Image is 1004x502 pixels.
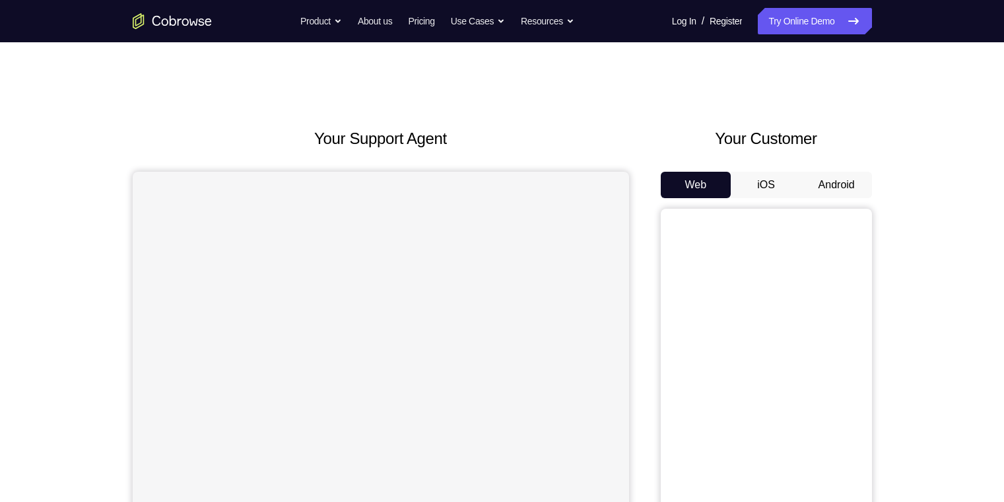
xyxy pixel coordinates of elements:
button: Android [801,172,872,198]
h2: Your Support Agent [133,127,629,151]
button: Use Cases [451,8,505,34]
a: About us [358,8,392,34]
span: / [702,13,704,29]
button: Web [661,172,731,198]
a: Go to the home page [133,13,212,29]
h2: Your Customer [661,127,872,151]
a: Log In [672,8,696,34]
button: Product [300,8,342,34]
button: Resources [521,8,574,34]
a: Register [710,8,742,34]
a: Pricing [408,8,434,34]
a: Try Online Demo [758,8,871,34]
button: iOS [731,172,801,198]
